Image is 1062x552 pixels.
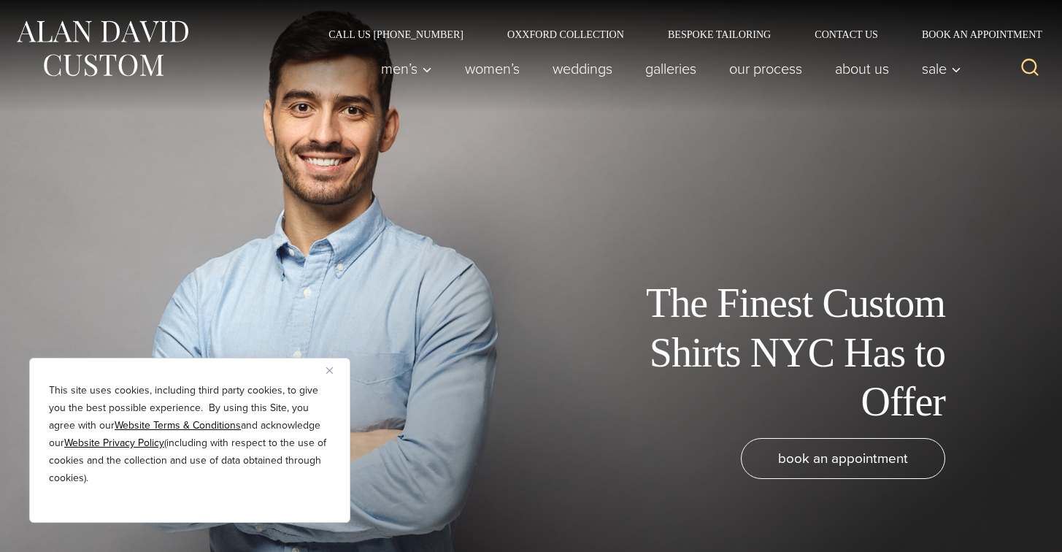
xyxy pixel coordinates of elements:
span: Men’s [381,61,432,76]
h1: The Finest Custom Shirts NYC Has to Offer [617,279,945,426]
a: Contact Us [793,29,900,39]
a: Galleries [629,54,713,83]
a: weddings [536,54,629,83]
nav: Secondary Navigation [307,29,1047,39]
button: Close [326,361,344,379]
a: Our Process [713,54,819,83]
a: Call Us [PHONE_NUMBER] [307,29,485,39]
a: About Us [819,54,906,83]
a: Website Terms & Conditions [115,418,241,433]
a: Website Privacy Policy [64,435,164,451]
img: Close [326,367,333,374]
a: book an appointment [741,438,945,479]
span: book an appointment [778,448,908,469]
a: Bespoke Tailoring [646,29,793,39]
p: This site uses cookies, including third party cookies, to give you the best possible experience. ... [49,382,331,487]
span: Sale [922,61,961,76]
a: Women’s [449,54,536,83]
a: Book an Appointment [900,29,1047,39]
a: Oxxford Collection [485,29,646,39]
button: View Search Form [1012,51,1047,86]
img: Alan David Custom [15,16,190,81]
nav: Primary Navigation [365,54,969,83]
